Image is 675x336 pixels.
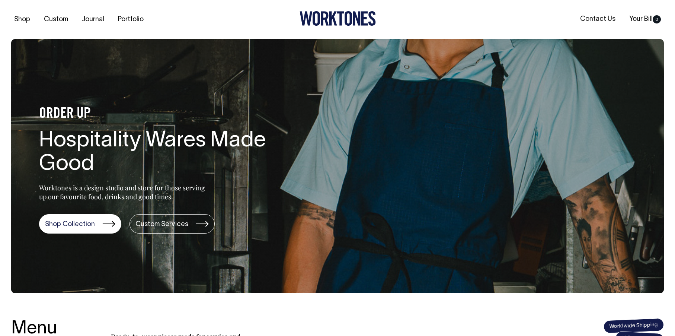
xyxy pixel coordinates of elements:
[39,129,277,177] h1: Hospitality Wares Made Good
[11,13,33,26] a: Shop
[41,13,71,26] a: Custom
[39,106,277,122] h4: ORDER UP
[115,13,147,26] a: Portfolio
[653,15,661,23] span: 0
[577,13,618,25] a: Contact Us
[129,214,215,234] a: Custom Services
[626,13,664,25] a: Your Bill0
[79,13,107,26] a: Journal
[603,318,664,333] span: Worldwide Shipping
[39,214,121,234] a: Shop Collection
[39,183,208,201] p: Worktones is a design studio and store for those serving up our favourite food, drinks and good t...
